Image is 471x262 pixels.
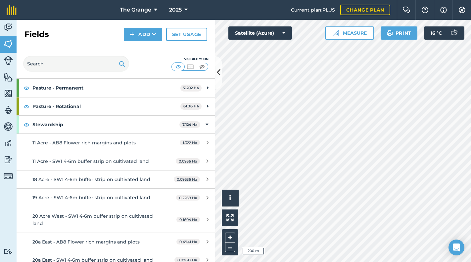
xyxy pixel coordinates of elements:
[176,239,200,244] span: 0.4941 Ha
[32,176,150,182] span: 18 Acre - SW1 4-6m buffer strip on cultivated land
[17,152,215,170] a: 11 Acre - SW1 4-6m buffer strip on cultivated land0.0936 Ha
[32,140,136,146] span: 11 Acre - AB8 Flower rich margins and plots
[32,158,149,164] span: 11 Acre - SW1 4-6m buffer strip on cultivated land
[226,214,234,221] img: Four arrows, one pointing top left, one top right, one bottom right and the last bottom left
[17,134,215,152] a: 11 Acre - AB8 Flower rich margins and plots1.322 Ha
[17,170,215,188] a: 18 Acre - SW1 4-6m buffer strip on cultivated land0.09536 Ha
[431,26,442,40] span: 16 ° C
[124,28,162,41] button: Add
[4,39,13,49] img: svg+xml;base64,PHN2ZyB4bWxucz0iaHR0cDovL3d3dy53My5vcmcvMjAwMC9zdmciIHdpZHRoPSI1NiIgaGVpZ2h0PSI2MC...
[291,6,335,14] span: Current plan : PLUS
[225,233,235,243] button: +
[332,30,339,36] img: Ruler icon
[169,6,182,14] span: 2025
[198,63,206,70] img: svg+xml;base64,PHN2ZyB4bWxucz0iaHR0cDovL3d3dy53My5vcmcvMjAwMC9zdmciIHdpZHRoPSI1MCIgaGVpZ2h0PSI0MC...
[4,248,13,255] img: svg+xml;base64,PD94bWwgdmVyc2lvbj0iMS4wIiBlbmNvZGluZz0idXRmLTgiPz4KPCEtLSBHZW5lcmF0b3I6IEFkb2JlIE...
[17,189,215,206] a: 19 Acre - SW1 4-6m buffer strip on cultivated land0.2268 Ha
[17,233,215,251] a: 20a East - AB8 Flower rich margins and plots0.4941 Ha
[4,105,13,115] img: svg+xml;base64,PD94bWwgdmVyc2lvbj0iMS4wIiBlbmNvZGluZz0idXRmLTgiPz4KPCEtLSBHZW5lcmF0b3I6IEFkb2JlIE...
[130,30,134,38] img: svg+xml;base64,PHN2ZyB4bWxucz0iaHR0cDovL3d3dy53My5vcmcvMjAwMC9zdmciIHdpZHRoPSIxNCIgaGVpZ2h0PSIyNC...
[340,5,390,15] a: Change plan
[24,102,29,110] img: svg+xml;base64,PHN2ZyB4bWxucz0iaHR0cDovL3d3dy53My5vcmcvMjAwMC9zdmciIHdpZHRoPSIxOCIgaGVpZ2h0PSIyNC...
[176,195,200,201] span: 0.2268 Ha
[229,194,231,202] span: i
[4,56,13,65] img: svg+xml;base64,PD94bWwgdmVyc2lvbj0iMS4wIiBlbmNvZGluZz0idXRmLTgiPz4KPCEtLSBHZW5lcmF0b3I6IEFkb2JlIE...
[448,240,464,255] div: Open Intercom Messenger
[166,28,207,41] a: Set usage
[23,56,129,72] input: Search
[17,116,215,133] div: Stewardship7.124 Ha
[228,26,292,40] button: Satellite (Azure)
[176,217,200,222] span: 0.1604 Ha
[180,140,200,145] span: 1.322 Ha
[17,79,215,97] div: Pasture - Permanent7.202 Ha
[182,122,198,127] strong: 7.124 Ha
[119,60,125,68] img: svg+xml;base64,PHN2ZyB4bWxucz0iaHR0cDovL3d3dy53My5vcmcvMjAwMC9zdmciIHdpZHRoPSIxOSIgaGVpZ2h0PSIyNC...
[225,243,235,252] button: –
[174,63,182,70] img: svg+xml;base64,PHN2ZyB4bWxucz0iaHR0cDovL3d3dy53My5vcmcvMjAwMC9zdmciIHdpZHRoPSI1MCIgaGVpZ2h0PSI0MC...
[381,26,418,40] button: Print
[32,195,150,201] span: 19 Acre - SW1 4-6m buffer strip on cultivated land
[24,121,29,129] img: svg+xml;base64,PHN2ZyB4bWxucz0iaHR0cDovL3d3dy53My5vcmcvMjAwMC9zdmciIHdpZHRoPSIxOCIgaGVpZ2h0PSIyNC...
[17,97,215,115] div: Pasture - Rotational61.36 Ha
[32,239,140,245] span: 20a East - AB8 Flower rich margins and plots
[32,79,180,97] strong: Pasture - Permanent
[186,63,194,70] img: svg+xml;base64,PHN2ZyB4bWxucz0iaHR0cDovL3d3dy53My5vcmcvMjAwMC9zdmciIHdpZHRoPSI1MCIgaGVpZ2h0PSI0MC...
[120,6,151,14] span: The Grange
[447,26,460,40] img: svg+xml;base64,PD94bWwgdmVyc2lvbj0iMS4wIiBlbmNvZGluZz0idXRmLTgiPz4KPCEtLSBHZW5lcmF0b3I6IEFkb2JlIE...
[24,84,29,92] img: svg+xml;base64,PHN2ZyB4bWxucz0iaHR0cDovL3d3dy53My5vcmcvMjAwMC9zdmciIHdpZHRoPSIxOCIgaGVpZ2h0PSIyNC...
[183,104,199,108] strong: 61.36 Ha
[24,29,49,40] h2: Fields
[222,190,238,206] button: i
[4,155,13,165] img: svg+xml;base64,PD94bWwgdmVyc2lvbj0iMS4wIiBlbmNvZGluZz0idXRmLTgiPz4KPCEtLSBHZW5lcmF0b3I6IEFkb2JlIE...
[424,26,464,40] button: 16 °C
[387,29,393,37] img: svg+xml;base64,PHN2ZyB4bWxucz0iaHR0cDovL3d3dy53My5vcmcvMjAwMC9zdmciIHdpZHRoPSIxOSIgaGVpZ2h0PSIyNC...
[17,207,215,233] a: 20 Acre West - SW1 4-6m buffer strip on cultivated land0.1604 Ha
[4,22,13,32] img: svg+xml;base64,PD94bWwgdmVyc2lvbj0iMS4wIiBlbmNvZGluZz0idXRmLTgiPz4KPCEtLSBHZW5lcmF0b3I6IEFkb2JlIE...
[325,26,374,40] button: Measure
[174,176,200,182] span: 0.09536 Ha
[4,122,13,131] img: svg+xml;base64,PD94bWwgdmVyc2lvbj0iMS4wIiBlbmNvZGluZz0idXRmLTgiPz4KPCEtLSBHZW5lcmF0b3I6IEFkb2JlIE...
[176,158,200,164] span: 0.0936 Ha
[4,171,13,181] img: svg+xml;base64,PD94bWwgdmVyc2lvbj0iMS4wIiBlbmNvZGluZz0idXRmLTgiPz4KPCEtLSBHZW5lcmF0b3I6IEFkb2JlIE...
[4,138,13,148] img: svg+xml;base64,PD94bWwgdmVyc2lvbj0iMS4wIiBlbmNvZGluZz0idXRmLTgiPz4KPCEtLSBHZW5lcmF0b3I6IEFkb2JlIE...
[4,72,13,82] img: svg+xml;base64,PHN2ZyB4bWxucz0iaHR0cDovL3d3dy53My5vcmcvMjAwMC9zdmciIHdpZHRoPSI1NiIgaGVpZ2h0PSI2MC...
[32,97,180,115] strong: Pasture - Rotational
[440,6,447,14] img: svg+xml;base64,PHN2ZyB4bWxucz0iaHR0cDovL3d3dy53My5vcmcvMjAwMC9zdmciIHdpZHRoPSIxNyIgaGVpZ2h0PSIxNy...
[32,116,179,133] strong: Stewardship
[421,7,429,13] img: A question mark icon
[7,5,17,15] img: fieldmargin Logo
[458,7,466,13] img: A cog icon
[171,56,209,62] div: Visibility: On
[402,7,410,13] img: Two speech bubbles overlapping with the left bubble in the forefront
[4,89,13,98] img: svg+xml;base64,PHN2ZyB4bWxucz0iaHR0cDovL3d3dy53My5vcmcvMjAwMC9zdmciIHdpZHRoPSI1NiIgaGVpZ2h0PSI2MC...
[32,213,153,226] span: 20 Acre West - SW1 4-6m buffer strip on cultivated land
[183,86,199,90] strong: 7.202 Ha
